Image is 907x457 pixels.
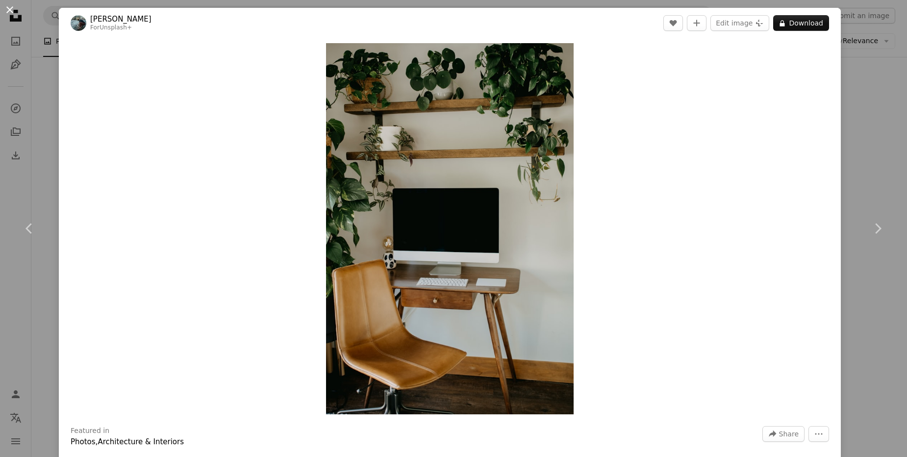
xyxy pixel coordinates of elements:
[98,437,184,446] a: Architecture & Interiors
[100,24,132,31] a: Unsplash+
[90,14,151,24] a: [PERSON_NAME]
[71,437,96,446] a: Photos
[96,437,98,446] span: ,
[326,43,574,414] button: Zoom in on this image
[808,426,829,442] button: More Actions
[663,15,683,31] button: Like
[71,15,86,31] img: Go to Annie Spratt's profile
[90,24,151,32] div: For
[71,426,109,436] h3: Featured in
[710,15,769,31] button: Edit image
[773,15,829,31] button: Download
[762,426,805,442] button: Share this image
[687,15,706,31] button: Add to Collection
[326,43,574,414] img: a desk with a computer and a chair
[779,427,799,441] span: Share
[848,181,907,276] a: Next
